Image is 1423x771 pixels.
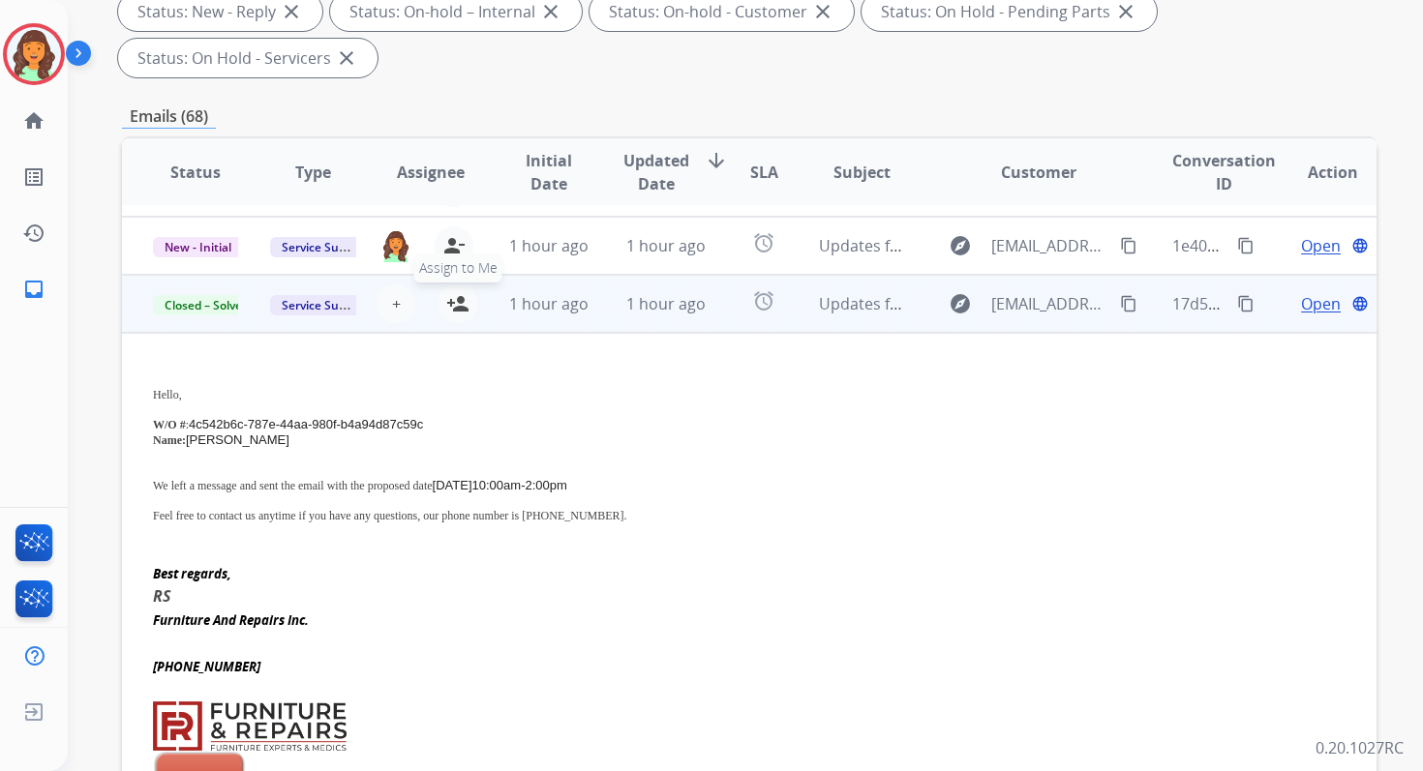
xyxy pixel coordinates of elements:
span: Status [170,161,221,184]
mat-icon: list_alt [22,165,45,189]
mat-icon: content_copy [1120,237,1137,254]
span: Subject [833,161,891,184]
mat-icon: person_remove [442,234,466,257]
span: Open [1301,292,1341,315]
mat-icon: history [22,222,45,245]
img: avatar [7,27,61,81]
span: 10:00am-2:00pm [472,478,567,492]
mat-icon: content_copy [1237,295,1255,312]
p: : [153,417,1110,432]
mat-icon: inbox [22,278,45,301]
mat-icon: alarm [752,231,775,254]
span: Updates for_4c542b6c-787e-44aa-980f-b4a94d87c59c_Chavez Nicalette [819,235,1333,256]
span: Closed – Solved [153,295,260,315]
span: Updated Date [623,149,689,195]
p: Feel free to contact us anytime if you have any questions, our phone number is [PHONE_NUMBER]. [153,509,1110,523]
img: agent-avatar [380,229,411,262]
span: [EMAIL_ADDRESS][DOMAIN_NAME] [991,292,1109,315]
mat-icon: explore [949,234,972,257]
span: 1 hour ago [509,293,589,314]
div: Status: On Hold - Servicers [118,39,378,77]
mat-icon: content_copy [1120,295,1137,312]
button: Assign to Me [439,284,477,323]
span: SLA [750,161,778,184]
span: Updates for Extent 4c542b6c-787e-44aa-980f-b4a94d87c59c_Chavez Nicalette [819,293,1380,314]
mat-icon: alarm [752,289,775,312]
mat-icon: arrow_downward [705,149,728,172]
button: + [377,284,415,323]
span: Conversation ID [1172,149,1276,195]
mat-icon: language [1351,237,1369,254]
p: Hello, [153,388,1110,402]
span: 1 hour ago [626,235,706,256]
span: Assignee [397,161,465,184]
span: Assign to Me [414,253,502,282]
p: Emails (68) [122,104,216,129]
b: Name: [153,433,186,447]
mat-icon: close [335,46,358,70]
span: 1 hour ago [626,293,706,314]
span: 1 hour ago [509,235,589,256]
mat-icon: content_copy [1237,237,1255,254]
span: Service Support [270,237,380,257]
mat-icon: language [1351,295,1369,312]
span: Customer [1001,161,1076,184]
span: Open [1301,234,1341,257]
span: New - Initial [153,237,243,257]
span: Initial Date [505,149,590,195]
span: [PERSON_NAME] [186,432,289,447]
span: Best regards, [153,565,231,582]
span: Service Support [270,295,380,315]
span: [EMAIL_ADDRESS][DOMAIN_NAME] [991,234,1109,257]
p: 0.20.1027RC [1316,736,1404,759]
span: [PHONE_NUMBER] [153,658,260,675]
font: RS [153,562,309,676]
mat-icon: person_add [446,292,469,315]
img: AIorK4zXmPUgG7hGpHV_BxU_XCVNlpMzOvibK1YVEbICyByeLNfEEH6j3F4mZRyoXpAPf4r0e1gPqDYETrmS [153,701,347,751]
span: Furniture And Repairs Inc. [153,611,309,629]
mat-icon: explore [949,292,972,315]
span: Type [295,161,331,184]
p: We left a message and sent the email with the proposed date [153,478,1110,493]
mat-icon: home [22,109,45,133]
span: 4c542b6c-787e-44aa-980f-b4a94d87c59c [189,417,423,431]
span: + [392,292,401,315]
span: [DATE] [433,478,472,492]
th: Action [1258,138,1377,206]
b: W/O # [153,418,186,431]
